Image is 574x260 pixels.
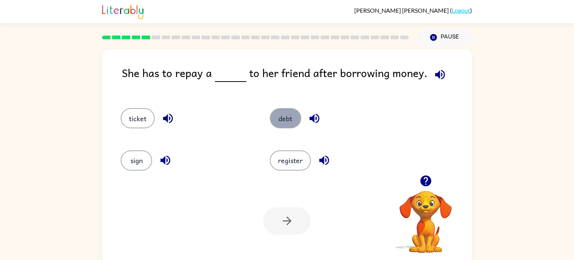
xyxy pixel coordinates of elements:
[270,108,301,128] button: debt
[452,7,470,14] a: Logout
[102,3,143,19] img: Literably
[121,108,155,128] button: ticket
[122,64,472,93] div: She has to repay a to her friend after borrowing money.
[388,179,463,254] video: Your browser must support playing .mp4 files to use Literably. Please try using another browser.
[121,150,152,171] button: sign
[270,150,311,171] button: register
[354,7,472,14] div: ( )
[354,7,450,14] span: [PERSON_NAME] [PERSON_NAME]
[418,29,472,46] button: Pause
